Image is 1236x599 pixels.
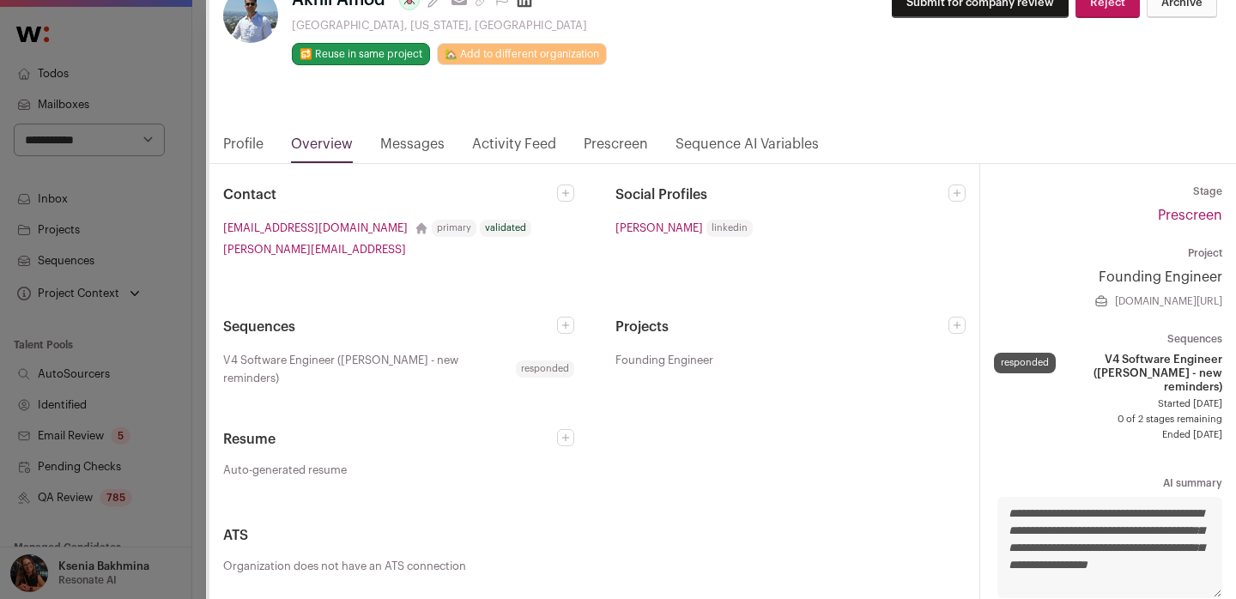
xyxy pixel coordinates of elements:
[223,219,408,237] a: [EMAIL_ADDRESS][DOMAIN_NAME]
[1063,353,1222,394] span: V4 Software Engineer ([PERSON_NAME] - new reminders)
[994,397,1222,411] span: Started [DATE]
[994,185,1222,198] dt: Stage
[223,429,557,450] h2: Resume
[994,332,1222,346] dt: Sequences
[437,43,607,65] a: 🏡 Add to different organization
[223,185,557,205] h2: Contact
[472,134,556,163] a: Activity Feed
[706,220,753,237] span: linkedin
[994,246,1222,260] dt: Project
[223,560,966,573] p: Organization does not have an ATS connection
[292,19,607,33] div: [GEOGRAPHIC_DATA], [US_STATE], [GEOGRAPHIC_DATA]
[223,351,512,387] span: V4 Software Engineer ([PERSON_NAME] - new reminders)
[615,317,949,337] h2: Projects
[615,185,949,205] h2: Social Profiles
[615,351,713,369] span: Founding Engineer
[223,134,264,163] a: Profile
[615,219,703,237] a: [PERSON_NAME]
[380,134,445,163] a: Messages
[223,240,406,258] a: [PERSON_NAME][EMAIL_ADDRESS]
[584,134,648,163] a: Prescreen
[1158,209,1222,222] a: Prescreen
[223,463,574,477] a: Auto-generated resume
[223,525,966,546] h2: ATS
[994,267,1222,287] a: Founding Engineer
[432,220,476,237] div: primary
[994,428,1222,442] span: Ended [DATE]
[291,134,353,163] a: Overview
[480,220,531,237] div: validated
[994,476,1222,490] dt: AI summary
[1115,294,1222,308] a: [DOMAIN_NAME][URL]
[994,413,1222,427] span: 0 of 2 stages remaining
[516,360,574,378] span: responded
[292,43,430,65] button: 🔂 Reuse in same project
[223,317,557,337] h2: Sequences
[676,134,819,163] a: Sequence AI Variables
[994,353,1056,373] div: responded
